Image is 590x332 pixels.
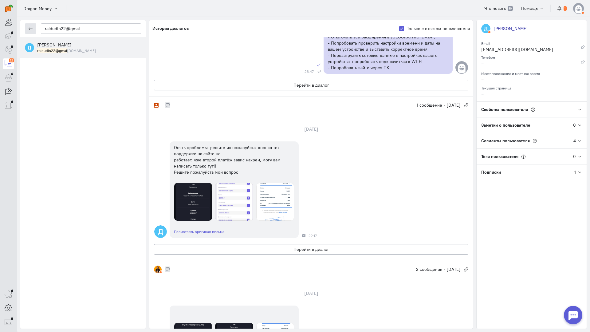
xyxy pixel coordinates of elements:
span: [DATE] [446,102,461,108]
input: Поиск по имени, почте, телефону [41,23,141,34]
span: 23:47 [305,69,314,74]
text: Д [484,25,488,32]
div: [PERSON_NAME] [494,26,528,32]
span: Свойства пользователя [481,107,528,112]
div: [DATE] [297,289,325,298]
h5: История диалогов [152,26,189,31]
div: Почта [302,234,305,237]
p: - Перезагрузить сотовые данные в настройках вашего устройства, попробовать подключиться к WI-FI [328,52,448,65]
div: 1 [574,169,576,175]
span: 22:17 [309,234,317,238]
a: Посмотреть оригинал письма [174,229,224,234]
div: Местоположение и местное время [481,69,582,76]
div: [EMAIL_ADDRESS][DOMAIN_NAME] [481,46,580,54]
button: Перейти в диалог [154,80,468,90]
div: Опять проблемы, решите их пожалуйста, кнопка тех поддержки на сайте не работает, уже второй платё... [174,144,294,175]
div: Веб-панель [317,69,321,73]
div: Заметки о пользователе [477,117,573,133]
a: Что нового 39 [481,3,516,14]
span: · [444,102,445,108]
button: Перейти в диалог [154,244,468,255]
text: Д [28,44,31,51]
text: Д [158,227,163,236]
div: 0 [573,153,576,160]
div: Текущая страница [481,84,582,91]
span: [DATE] [446,266,461,272]
div: 32 [9,58,14,62]
img: default-v4.png [573,3,584,14]
small: Телефон [481,53,495,60]
img: carrot-quest.svg [5,5,13,12]
a: 32 [3,58,14,69]
span: · [444,266,445,272]
div: 0 [573,122,576,128]
span: Теги пользователя [481,154,518,159]
img: 1740813974058-7edzrlfy.jpeg [154,266,162,273]
div: [DATE] [297,125,325,133]
small: raidudin22@gmail.com [37,48,96,53]
span: – [481,77,484,82]
span: – [481,91,484,97]
div: Подписки [477,164,574,180]
div: 4 [573,138,576,144]
span: 2 сообщения [416,266,442,272]
button: 1 [554,3,570,14]
span: Данил Райдудин [37,42,72,48]
span: Помощь [521,6,538,11]
p: - Попробовать зайти через ПК [328,65,448,71]
span: 1 сообщение [417,102,442,108]
span: 39 [508,6,513,11]
span: Что нового [484,6,506,11]
button: Dragon Money [20,3,61,14]
span: Dragon Money [23,6,52,12]
button: Помощь [518,3,548,14]
div: – [481,60,580,68]
label: Только с ответом пользователя [407,26,470,32]
small: Email [481,40,490,46]
p: - Попробовать проверить настройки времени и даты на вашем устройстве и выставить корректное время; [328,40,448,52]
span: 1 [564,6,567,11]
mark: raidudin22@gmai [37,48,67,53]
span: Сегменты пользователя [481,138,530,144]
